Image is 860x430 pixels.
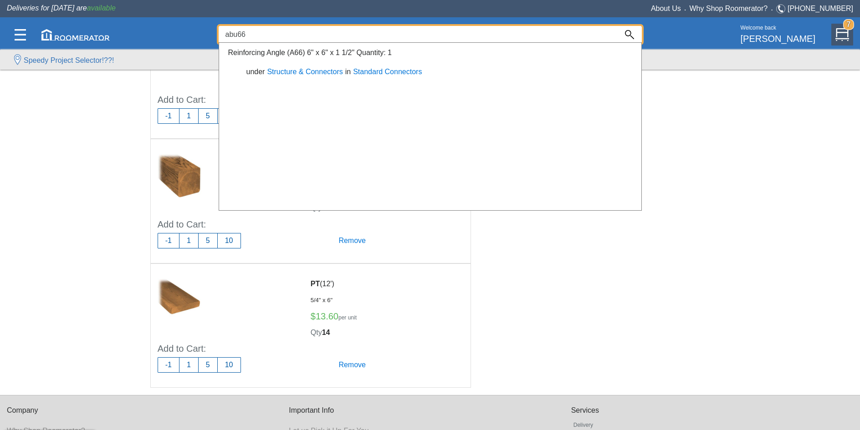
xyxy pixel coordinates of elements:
span: • [768,8,776,12]
a: Standard Connectors [351,68,424,76]
span: • [681,8,690,12]
label: under [242,66,265,77]
span: Deliveries for [DATE] are [7,4,116,12]
a: Reinforcing Angle (A66) 6" x 6" x 1 1/2" Quantity: 1 [228,49,392,56]
a: [PHONE_NUMBER] [788,5,853,12]
a: Why Shop Roomerator? [690,5,768,12]
strong: 7 [843,19,854,30]
span: in [345,68,351,76]
span: available [87,4,116,12]
a: About Us [651,5,681,12]
a: Structure & Connectors [265,68,345,76]
img: Cart.svg [835,28,849,41]
input: Search...? [219,26,617,43]
img: Search_Icon.svg [625,30,634,39]
img: Categories.svg [15,29,26,40]
img: roomerator-logo.svg [41,29,110,40]
img: Telephone.svg [776,3,788,15]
